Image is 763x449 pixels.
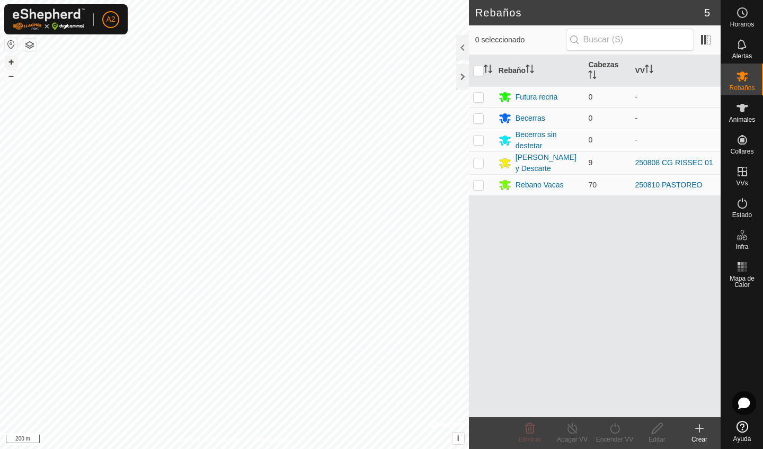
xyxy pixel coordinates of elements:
a: 250810 PASTOREO [635,181,702,189]
span: 5 [704,5,710,21]
a: Contáctenos [253,435,289,445]
a: Ayuda [721,417,763,446]
span: 0 [588,93,592,101]
td: - [631,107,721,129]
button: Capas del Mapa [23,39,36,51]
span: Collares [730,148,753,155]
button: – [5,69,17,82]
button: Restablecer Mapa [5,38,17,51]
p-sorticon: Activar para ordenar [588,72,597,80]
div: Becerros sin destetar [516,129,580,151]
button: i [453,433,464,444]
div: Crear [678,435,721,444]
span: 70 [588,181,597,189]
span: 0 [588,114,592,122]
a: 250808 CG RISSEC 01 [635,158,713,167]
td: - [631,86,721,107]
span: Estado [732,212,752,218]
div: [PERSON_NAME] y Descarte [516,152,580,174]
a: Política de Privacidad [180,435,241,445]
p-sorticon: Activar para ordenar [645,66,653,75]
span: 9 [588,158,592,167]
div: Encender VV [593,435,636,444]
h2: Rebaños [475,6,704,19]
span: A2 [106,14,115,25]
span: 0 [588,136,592,144]
button: + [5,56,17,68]
span: Infra [735,244,748,250]
div: Editar [636,435,678,444]
input: Buscar (S) [566,29,694,51]
span: Alertas [732,53,752,59]
p-sorticon: Activar para ordenar [526,66,534,75]
span: VVs [736,180,748,186]
span: Eliminar [518,436,541,443]
span: Rebaños [729,85,755,91]
span: Ayuda [733,436,751,442]
div: Becerras [516,113,545,124]
th: Rebaño [494,55,584,87]
p-sorticon: Activar para ordenar [484,66,492,75]
span: Mapa de Calor [724,275,760,288]
th: Cabezas [584,55,631,87]
div: Rebano Vacas [516,179,564,191]
span: Animales [729,116,755,123]
div: Apagar VV [551,435,593,444]
span: 0 seleccionado [475,34,566,46]
span: Horarios [730,21,754,28]
img: Logo Gallagher [13,8,85,30]
div: Futura recria [516,92,557,103]
span: i [457,434,459,443]
th: VV [631,55,721,87]
td: - [631,129,721,151]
